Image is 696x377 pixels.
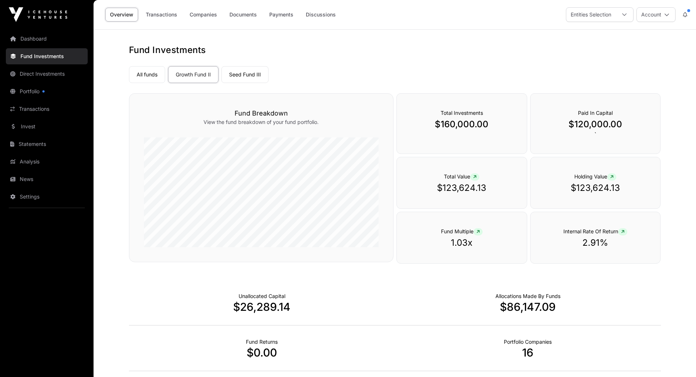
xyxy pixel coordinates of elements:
[141,8,182,22] a: Transactions
[168,66,218,83] a: Growth Fund II
[129,66,165,83] a: All funds
[566,8,616,22] div: Entities Selection
[239,293,285,300] p: Cash not yet allocated
[395,346,661,359] p: 16
[6,48,88,64] a: Fund Investments
[6,189,88,205] a: Settings
[411,237,512,249] p: 1.03x
[504,338,552,346] p: Number of Companies Deployed Into
[530,93,661,154] div: `
[6,66,88,82] a: Direct Investments
[441,228,483,234] span: Fund Multiple
[301,8,341,22] a: Discussions
[495,293,560,300] p: Capital Deployed Into Companies
[6,118,88,135] a: Invest
[411,118,512,130] p: $160,000.00
[144,118,379,126] p: View the fund breakdown of your fund portfolio.
[563,228,627,234] span: Internal Rate Of Return
[574,173,616,180] span: Holding Value
[6,83,88,99] a: Portfolio
[545,237,646,249] p: 2.91%
[9,7,67,22] img: Icehouse Ventures Logo
[444,173,479,180] span: Total Value
[6,171,88,187] a: News
[6,154,88,170] a: Analysis
[6,136,88,152] a: Statements
[246,338,278,346] p: Realised Returns from Funds
[636,7,676,22] button: Account
[105,8,138,22] a: Overview
[129,300,395,313] p: $26,289.14
[265,8,298,22] a: Payments
[185,8,222,22] a: Companies
[545,182,646,194] p: $123,624.13
[129,346,395,359] p: $0.00
[129,44,661,56] h1: Fund Investments
[6,31,88,47] a: Dashboard
[578,110,613,116] span: Paid In Capital
[221,66,269,83] a: Seed Fund III
[225,8,262,22] a: Documents
[395,300,661,313] p: $86,147.09
[545,118,646,130] p: $120,000.00
[6,101,88,117] a: Transactions
[441,110,483,116] span: Total Investments
[144,108,379,118] h3: Fund Breakdown
[411,182,512,194] p: $123,624.13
